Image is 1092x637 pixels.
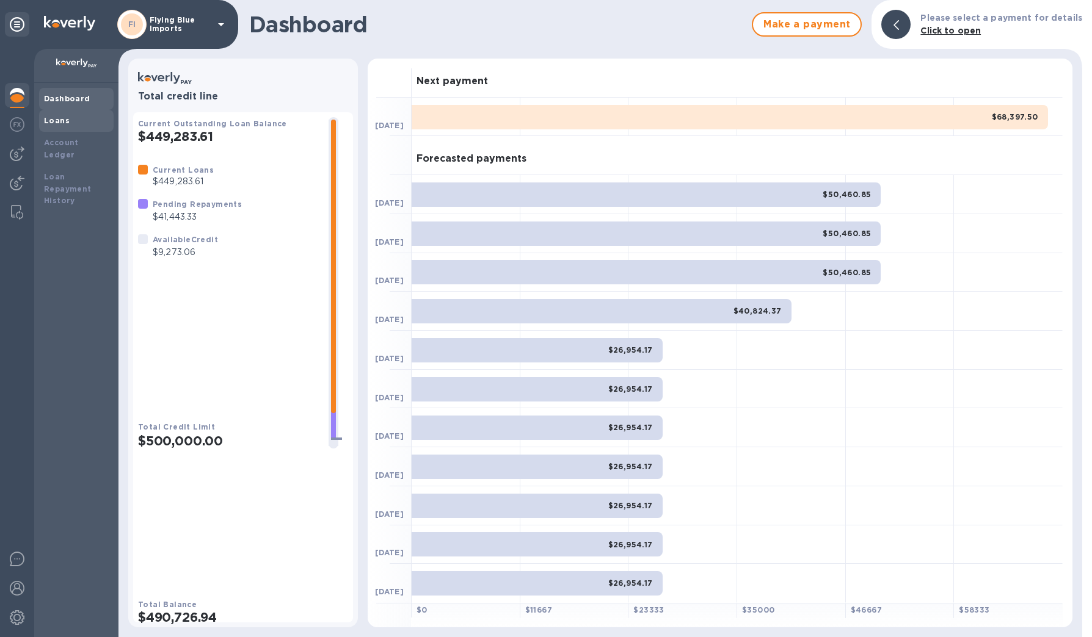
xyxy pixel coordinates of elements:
b: Loans [44,116,70,125]
h2: $449,283.61 [138,129,319,144]
button: Make a payment [752,12,862,37]
b: [DATE] [375,198,404,207]
h3: Total credit line [138,91,348,103]
b: $ 35000 [742,605,774,614]
b: $26,954.17 [608,540,653,549]
b: $ 46667 [851,605,882,614]
b: [DATE] [375,315,404,324]
b: $ 11667 [525,605,552,614]
b: $26,954.17 [608,423,653,432]
b: $26,954.17 [608,501,653,510]
b: $26,954.17 [608,462,653,471]
b: [DATE] [375,393,404,402]
b: Account Ledger [44,138,79,159]
b: $26,954.17 [608,345,653,354]
b: Current Loans [153,165,214,175]
b: FI [128,20,136,29]
b: $50,460.85 [823,268,871,277]
h3: Forecasted payments [417,153,526,165]
b: [DATE] [375,587,404,596]
b: [DATE] [375,237,404,247]
b: Current Outstanding Loan Balance [138,119,287,128]
h1: Dashboard [249,12,746,37]
b: [DATE] [375,431,404,441]
b: [DATE] [375,548,404,557]
b: Loan Repayment History [44,172,92,206]
b: Available Credit [153,235,218,244]
b: $50,460.85 [823,229,871,238]
b: Total Credit Limit [138,422,215,431]
b: Dashboard [44,94,90,103]
b: [DATE] [375,276,404,285]
b: $ 0 [417,605,428,614]
b: [DATE] [375,470,404,480]
b: [DATE] [375,509,404,519]
img: Logo [44,16,95,31]
p: $41,443.33 [153,211,242,223]
b: Pending Repayments [153,200,242,209]
p: Flying Blue Imports [150,16,211,33]
b: $26,954.17 [608,578,653,588]
b: [DATE] [375,354,404,363]
b: Please select a payment for details [920,13,1082,23]
b: Total Balance [138,600,197,609]
b: $ 23333 [633,605,664,614]
b: $68,397.50 [992,112,1038,121]
b: [DATE] [375,121,404,130]
b: $40,824.37 [733,306,782,315]
h3: Next payment [417,76,488,87]
p: $449,283.61 [153,175,214,188]
b: Click to open [920,26,981,35]
div: Unpin categories [5,12,29,37]
b: $26,954.17 [608,384,653,394]
span: Make a payment [763,17,851,32]
h2: $500,000.00 [138,433,319,448]
h2: $490,726.94 [138,610,348,625]
p: $9,273.06 [153,246,218,259]
img: Foreign exchange [10,117,24,132]
b: $ 58333 [959,605,989,614]
b: $50,460.85 [823,190,871,199]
